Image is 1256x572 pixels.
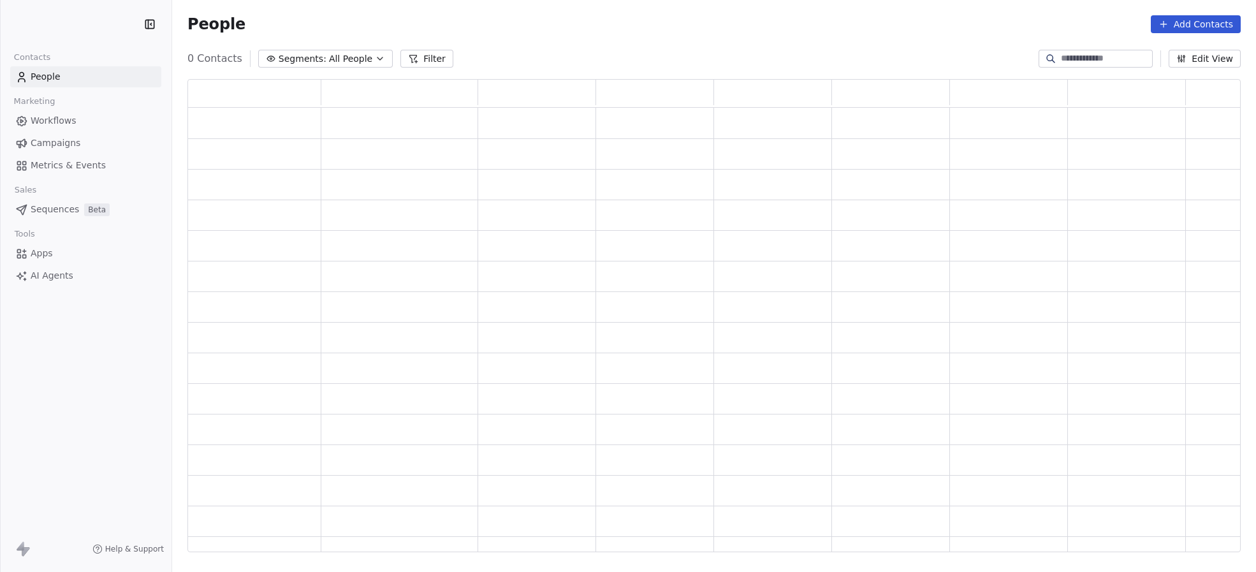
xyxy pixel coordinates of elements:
button: Add Contacts [1151,15,1241,33]
span: Campaigns [31,136,80,150]
span: Tools [9,224,40,244]
span: Workflows [31,114,77,128]
span: Segments: [279,52,326,66]
span: Marketing [8,92,61,111]
button: Filter [400,50,453,68]
a: People [10,66,161,87]
a: Metrics & Events [10,155,161,176]
a: SequencesBeta [10,199,161,220]
span: 0 Contacts [187,51,242,66]
a: Campaigns [10,133,161,154]
button: Edit View [1169,50,1241,68]
a: Apps [10,243,161,264]
span: People [187,15,245,34]
span: Metrics & Events [31,159,106,172]
a: Help & Support [92,544,164,554]
span: Apps [31,247,53,260]
span: Sequences [31,203,79,216]
span: Sales [9,180,42,200]
a: AI Agents [10,265,161,286]
span: AI Agents [31,269,73,282]
span: All People [329,52,372,66]
span: Help & Support [105,544,164,554]
span: Beta [84,203,110,216]
span: People [31,70,61,84]
a: Workflows [10,110,161,131]
span: Contacts [8,48,56,67]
